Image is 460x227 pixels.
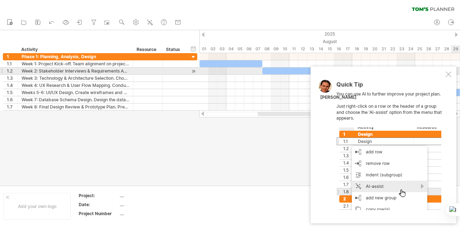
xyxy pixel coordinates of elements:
[271,45,280,53] div: Saturday, 9 August 2025
[316,45,325,53] div: Thursday, 14 August 2025
[334,45,343,53] div: Saturday, 16 August 2025
[79,193,118,199] div: Project:
[137,46,158,53] div: Resource
[22,60,129,67] div: Week 1: Project Kick-off. Team alignment on project goals, roles, and initial milestones. Define ...
[22,89,129,96] div: Weeks 5-6: UI/UX Design. Create wireframes and high-fidelity mockups for all user interfaces, inc...
[307,45,316,53] div: Wednesday, 13 August 2025
[442,45,451,53] div: Thursday, 28 August 2025
[451,45,460,53] div: Friday, 29 August 2025
[79,210,118,217] div: Project Number
[370,45,379,53] div: Wednesday, 20 August 2025
[433,45,442,53] div: Wednesday, 27 August 2025
[226,45,235,53] div: Monday, 4 August 2025
[336,82,444,91] div: Quick Tip
[22,96,129,103] div: Week 7: Database Schema Design. Design the database to support all features, ensuring it can hand...
[21,46,129,53] div: Activity
[120,193,180,199] div: ....
[22,53,129,60] div: Phase 1: Planning, Analysis, Design
[253,45,262,53] div: Thursday, 7 August 2025
[406,45,415,53] div: Sunday, 24 August 2025
[199,45,208,53] div: Friday, 1 August 2025
[388,45,397,53] div: Friday, 22 August 2025
[190,68,197,75] div: scroll to activity
[7,75,18,82] div: 1.3
[280,45,289,53] div: Sunday, 10 August 2025
[22,82,129,89] div: Week 4: UX Research & User Flow Mapping. Conduct user research to understand student, instructor,...
[320,94,356,101] div: [PERSON_NAME]
[7,60,18,67] div: 1.1
[22,103,129,110] div: Week 8: Final Design Review & Prototype Plan. Present the complete design to all stakeholders for...
[22,75,129,82] div: Week 3: Technology & Architecture Selection. Choose the technology stack, including the programmi...
[4,193,71,220] div: Add your own logo
[7,103,18,110] div: 1.7
[217,45,226,53] div: Sunday, 3 August 2025
[352,45,361,53] div: Monday, 18 August 2025
[7,68,18,74] div: 1.2
[415,45,424,53] div: Monday, 25 August 2025
[7,82,18,89] div: 1.4
[298,45,307,53] div: Tuesday, 12 August 2025
[379,45,388,53] div: Thursday, 21 August 2025
[22,68,129,74] div: Week 2: Stakeholder Interviews & Requirements Analysis. Conduct interviews with administrators, i...
[343,45,352,53] div: Sunday, 17 August 2025
[120,210,180,217] div: ....
[325,45,334,53] div: Friday, 15 August 2025
[120,201,180,208] div: ....
[7,53,18,60] div: 1
[79,201,118,208] div: Date:
[289,45,298,53] div: Monday, 11 August 2025
[361,45,370,53] div: Tuesday, 19 August 2025
[208,45,217,53] div: Saturday, 2 August 2025
[424,45,433,53] div: Tuesday, 26 August 2025
[7,96,18,103] div: 1.6
[244,45,253,53] div: Wednesday, 6 August 2025
[262,45,271,53] div: Friday, 8 August 2025
[397,45,406,53] div: Saturday, 23 August 2025
[7,89,18,96] div: 1.5
[235,45,244,53] div: Tuesday, 5 August 2025
[166,46,182,53] div: Status
[336,82,444,210] div: You can use AI to further improve your project plan. Just right-click on a row or the header of a...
